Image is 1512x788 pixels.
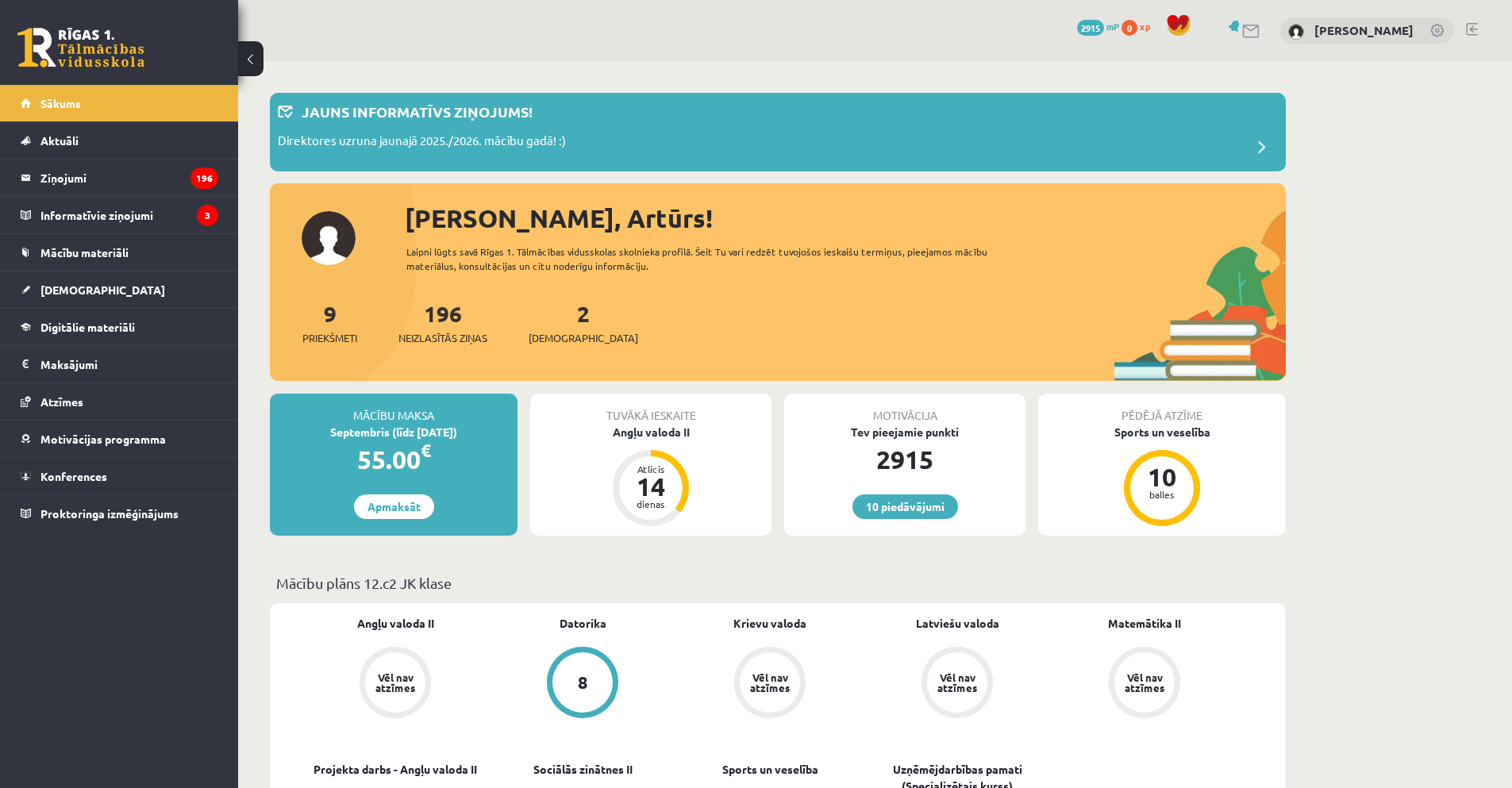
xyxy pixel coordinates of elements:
span: Priekšmeti [302,330,357,346]
div: Vēl nav atzīmes [1122,672,1167,693]
p: Mācību plāns 12.c2 JK klase [276,572,1279,594]
a: 0 xp [1121,20,1158,33]
span: Atzīmes [40,394,83,409]
p: Jauns informatīvs ziņojums! [302,101,533,122]
a: 2915 mP [1077,20,1119,33]
span: mP [1106,20,1119,33]
a: Vēl nav atzīmes [676,647,864,721]
a: Angļu valoda II [357,615,434,632]
a: 2[DEMOGRAPHIC_DATA] [529,299,638,346]
p: Direktores uzruna jaunajā 2025./2026. mācību gadā! :) [278,132,566,154]
a: Jauns informatīvs ziņojums! Direktores uzruna jaunajā 2025./2026. mācību gadā! :) [278,101,1278,163]
a: 8 [489,647,676,721]
span: Konferences [40,469,107,483]
a: Sports un veselība [722,761,818,778]
div: Angļu valoda II [530,424,771,440]
a: Atzīmes [21,383,218,420]
a: 196Neizlasītās ziņas [398,299,487,346]
span: € [421,439,431,462]
span: Proktoringa izmēģinājums [40,506,179,521]
div: 8 [578,674,588,691]
span: xp [1140,20,1150,33]
a: Angļu valoda II Atlicis 14 dienas [530,424,771,529]
div: dienas [627,499,675,509]
a: 10 piedāvājumi [852,494,958,519]
div: Vēl nav atzīmes [373,672,417,693]
a: [DEMOGRAPHIC_DATA] [21,271,218,308]
span: Digitālie materiāli [40,320,135,334]
span: Mācību materiāli [40,245,129,259]
a: Maksājumi [21,346,218,382]
a: Digitālie materiāli [21,309,218,345]
a: Datorika [560,615,606,632]
div: Tev pieejamie punkti [784,424,1025,440]
a: Rīgas 1. Tālmācības vidusskola [17,28,144,67]
a: Vēl nav atzīmes [302,647,489,721]
div: Pēdējā atzīme [1038,394,1286,424]
span: 2915 [1077,20,1104,36]
a: [PERSON_NAME] [1314,22,1414,38]
legend: Ziņojumi [40,160,218,196]
div: Laipni lūgts savā Rīgas 1. Tālmācības vidusskolas skolnieka profilā. Šeit Tu vari redzēt tuvojošo... [406,244,1016,273]
a: Vēl nav atzīmes [1051,647,1238,721]
a: Krievu valoda [733,615,806,632]
span: Sākums [40,96,81,110]
div: Vēl nav atzīmes [748,672,792,693]
div: 55.00 [270,440,517,479]
div: [PERSON_NAME], Artūrs! [405,199,1286,237]
span: 0 [1121,20,1137,36]
a: Mācību materiāli [21,234,218,271]
div: Motivācija [784,394,1025,424]
a: Sports un veselība 10 balles [1038,424,1286,529]
div: 10 [1138,464,1186,490]
img: Artūrs Veģeris [1288,24,1304,40]
legend: Informatīvie ziņojumi [40,197,218,233]
span: [DEMOGRAPHIC_DATA] [40,283,165,297]
a: Informatīvie ziņojumi3 [21,197,218,233]
a: Sākums [21,85,218,121]
a: Vēl nav atzīmes [864,647,1051,721]
div: Tuvākā ieskaite [530,394,771,424]
div: 14 [627,474,675,499]
span: Motivācijas programma [40,432,166,446]
a: Matemātika II [1108,615,1181,632]
div: Sports un veselība [1038,424,1286,440]
a: Apmaksāt [354,494,434,519]
a: Sociālās zinātnes II [533,761,633,778]
span: Neizlasītās ziņas [398,330,487,346]
i: 196 [190,167,218,189]
a: 9Priekšmeti [302,299,357,346]
div: balles [1138,490,1186,499]
a: Ziņojumi196 [21,160,218,196]
span: Aktuāli [40,133,79,148]
div: Vēl nav atzīmes [935,672,979,693]
a: Motivācijas programma [21,421,218,457]
div: Mācību maksa [270,394,517,424]
a: Proktoringa izmēģinājums [21,495,218,532]
div: 2915 [784,440,1025,479]
div: Septembris (līdz [DATE]) [270,424,517,440]
legend: Maksājumi [40,346,218,382]
i: 3 [197,205,218,226]
a: Projekta darbs - Angļu valoda II [314,761,477,778]
div: Atlicis [627,464,675,474]
a: Konferences [21,458,218,494]
a: Latviešu valoda [916,615,999,632]
a: Aktuāli [21,122,218,159]
span: [DEMOGRAPHIC_DATA] [529,330,638,346]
